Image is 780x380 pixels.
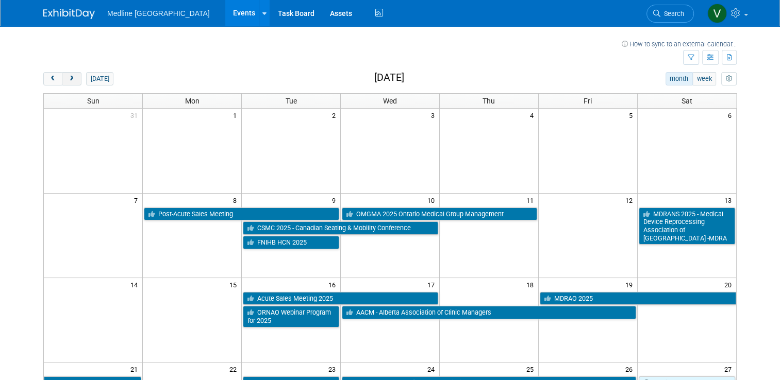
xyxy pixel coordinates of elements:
[723,194,736,206] span: 13
[692,72,716,85] button: week
[725,76,732,82] i: Personalize Calendar
[624,278,637,291] span: 19
[584,97,592,105] span: Fri
[727,109,736,122] span: 6
[144,208,339,221] a: Post-Acute Sales Meeting
[327,362,340,375] span: 23
[707,4,727,23] img: Vahid Mohammadi
[540,292,736,305] a: MDRAO 2025
[628,109,637,122] span: 5
[624,194,637,206] span: 12
[342,208,537,221] a: OMGMA 2025 Ontario Medical Group Management
[639,208,735,245] a: MDRANS 2025 - Medical Device Reprocessing Association of [GEOGRAPHIC_DATA] -MDRA
[232,194,241,206] span: 8
[43,9,95,19] img: ExhibitDay
[232,109,241,122] span: 1
[374,72,404,83] h2: [DATE]
[721,72,737,85] button: myCustomButton
[129,362,142,375] span: 21
[331,109,340,122] span: 2
[342,306,636,319] a: AACM - Alberta Association of Clinic Managers
[243,306,339,327] a: ORNAO Webinar Program for 2025
[243,221,438,235] a: CSMC 2025 - Canadian Seating & Mobility Conference
[660,10,684,18] span: Search
[129,278,142,291] span: 14
[43,72,62,85] button: prev
[228,278,241,291] span: 15
[529,109,538,122] span: 4
[646,5,694,23] a: Search
[430,109,439,122] span: 3
[327,278,340,291] span: 16
[624,362,637,375] span: 26
[483,97,495,105] span: Thu
[286,97,297,105] span: Tue
[243,292,438,305] a: Acute Sales Meeting 2025
[87,97,99,105] span: Sun
[383,97,397,105] span: Wed
[185,97,200,105] span: Mon
[622,40,737,48] a: How to sync to an external calendar...
[723,278,736,291] span: 20
[86,72,113,85] button: [DATE]
[525,362,538,375] span: 25
[243,236,339,249] a: FNIHB HCN 2025
[666,72,693,85] button: month
[129,109,142,122] span: 31
[331,194,340,206] span: 9
[426,362,439,375] span: 24
[682,97,692,105] span: Sat
[133,194,142,206] span: 7
[525,194,538,206] span: 11
[62,72,81,85] button: next
[525,278,538,291] span: 18
[107,9,210,18] span: Medline [GEOGRAPHIC_DATA]
[426,194,439,206] span: 10
[228,362,241,375] span: 22
[723,362,736,375] span: 27
[426,278,439,291] span: 17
